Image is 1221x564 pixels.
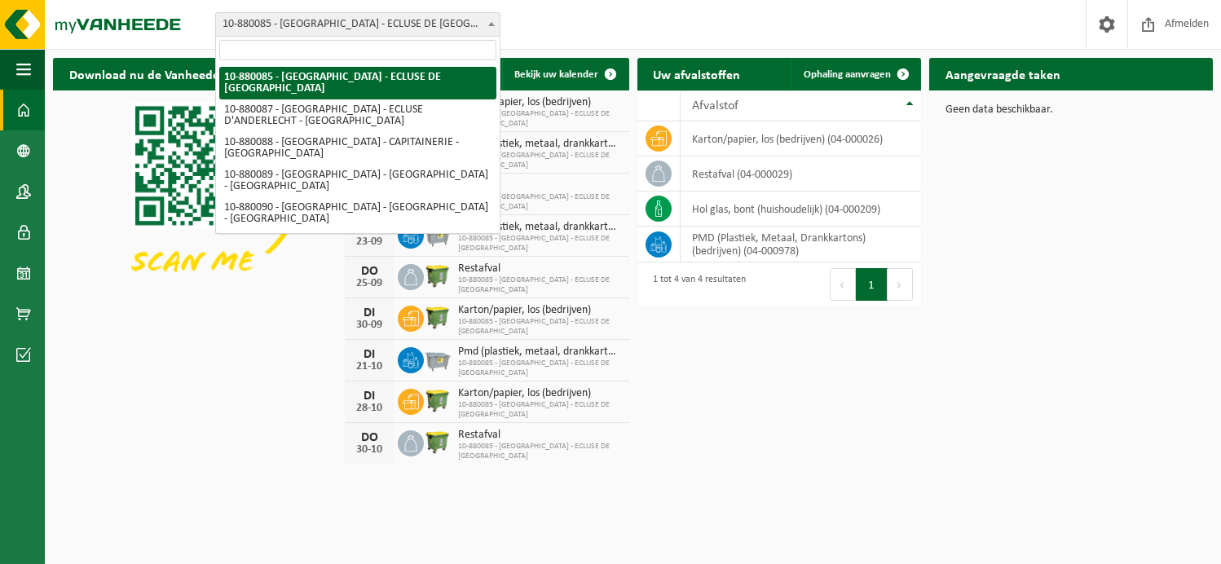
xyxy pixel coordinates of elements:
[424,386,452,414] img: WB-1100-HPE-GN-50
[353,265,386,278] div: DO
[681,156,921,192] td: restafval (04-000029)
[215,12,500,37] span: 10-880085 - PORT DE BRUXELLES - ECLUSE DE MOLENBEEK - MOLENBEEK-SAINT-JEAN
[458,317,620,337] span: 10-880085 - [GEOGRAPHIC_DATA] - ECLUSE DE [GEOGRAPHIC_DATA]
[888,268,913,301] button: Next
[856,268,888,301] button: 1
[502,58,628,90] a: Bekijk uw kalender
[637,58,757,90] h2: Uw afvalstoffen
[458,262,620,275] span: Restafval
[353,236,386,248] div: 23-09
[458,429,620,442] span: Restafval
[830,268,856,301] button: Previous
[458,359,620,378] span: 10-880085 - [GEOGRAPHIC_DATA] - ECLUSE DE [GEOGRAPHIC_DATA]
[216,13,500,36] span: 10-880085 - PORT DE BRUXELLES - ECLUSE DE MOLENBEEK - MOLENBEEK-SAINT-JEAN
[458,304,620,317] span: Karton/papier, los (bedrijven)
[515,69,599,80] span: Bekijk uw kalender
[219,165,496,197] li: 10-880089 - [GEOGRAPHIC_DATA] - [GEOGRAPHIC_DATA] - [GEOGRAPHIC_DATA]
[458,109,620,129] span: 10-880085 - [GEOGRAPHIC_DATA] - ECLUSE DE [GEOGRAPHIC_DATA]
[646,267,747,302] div: 1 tot 4 van 4 resultaten
[353,348,386,361] div: DI
[424,220,452,248] img: WB-2500-GAL-GY-01
[929,58,1077,90] h2: Aangevraagde taken
[424,345,452,372] img: WB-2500-GAL-GY-01
[681,227,921,262] td: PMD (Plastiek, Metaal, Drankkartons) (bedrijven) (04-000978)
[458,346,620,359] span: Pmd (plastiek, metaal, drankkartons) (bedrijven)
[946,104,1197,116] p: Geen data beschikbaar.
[353,444,386,456] div: 30-10
[458,387,620,400] span: Karton/papier, los (bedrijven)
[353,278,386,289] div: 25-09
[53,58,271,90] h2: Download nu de Vanheede+ app!
[219,132,496,165] li: 10-880088 - [GEOGRAPHIC_DATA] - CAPITAINERIE - [GEOGRAPHIC_DATA]
[424,303,452,331] img: WB-1100-HPE-GN-50
[458,192,620,212] span: 10-880085 - [GEOGRAPHIC_DATA] - ECLUSE DE [GEOGRAPHIC_DATA]
[458,400,620,420] span: 10-880085 - [GEOGRAPHIC_DATA] - ECLUSE DE [GEOGRAPHIC_DATA]
[458,96,620,109] span: Karton/papier, los (bedrijven)
[458,179,620,192] span: Restafval
[353,390,386,403] div: DI
[219,99,496,132] li: 10-880087 - [GEOGRAPHIC_DATA] - ECLUSE D'ANDERLECHT - [GEOGRAPHIC_DATA]
[458,138,620,151] span: Pmd (plastiek, metaal, drankkartons) (bedrijven)
[458,442,620,461] span: 10-880085 - [GEOGRAPHIC_DATA] - ECLUSE DE [GEOGRAPHIC_DATA]
[353,431,386,444] div: DO
[53,90,337,303] img: Download de VHEPlus App
[681,121,921,156] td: karton/papier, los (bedrijven) (04-000026)
[693,99,739,112] span: Afvalstof
[353,361,386,372] div: 21-10
[458,151,620,170] span: 10-880085 - [GEOGRAPHIC_DATA] - ECLUSE DE [GEOGRAPHIC_DATA]
[353,306,386,319] div: DI
[424,428,452,456] img: WB-1100-HPE-GN-50
[804,69,891,80] span: Ophaling aanvragen
[458,275,620,295] span: 10-880085 - [GEOGRAPHIC_DATA] - ECLUSE DE [GEOGRAPHIC_DATA]
[353,319,386,331] div: 30-09
[458,221,620,234] span: Pmd (plastiek, metaal, drankkartons) (bedrijven)
[791,58,919,90] a: Ophaling aanvragen
[219,67,496,99] li: 10-880085 - [GEOGRAPHIC_DATA] - ECLUSE DE [GEOGRAPHIC_DATA]
[424,262,452,289] img: WB-1100-HPE-GN-50
[681,192,921,227] td: hol glas, bont (huishoudelijk) (04-000209)
[219,197,496,230] li: 10-880090 - [GEOGRAPHIC_DATA] - [GEOGRAPHIC_DATA] - [GEOGRAPHIC_DATA]
[353,403,386,414] div: 28-10
[458,234,620,253] span: 10-880085 - [GEOGRAPHIC_DATA] - ECLUSE DE [GEOGRAPHIC_DATA]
